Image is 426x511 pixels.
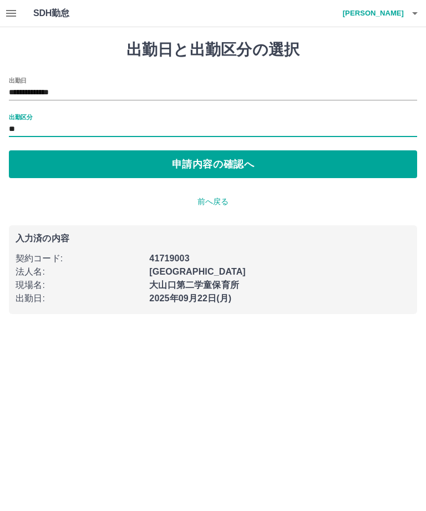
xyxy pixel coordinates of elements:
[16,265,143,279] p: 法人名 :
[16,234,410,243] p: 入力済の内容
[16,252,143,265] p: 契約コード :
[16,292,143,305] p: 出勤日 :
[9,113,32,121] label: 出勤区分
[16,279,143,292] p: 現場名 :
[9,41,417,59] h1: 出勤日と出勤区分の選択
[149,294,231,303] b: 2025年09月22日(月)
[149,254,189,263] b: 41719003
[149,280,239,290] b: 大山口第二学童保育所
[9,150,417,178] button: 申請内容の確認へ
[9,196,417,208] p: 前へ戻る
[149,267,246,276] b: [GEOGRAPHIC_DATA]
[9,76,27,84] label: 出勤日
